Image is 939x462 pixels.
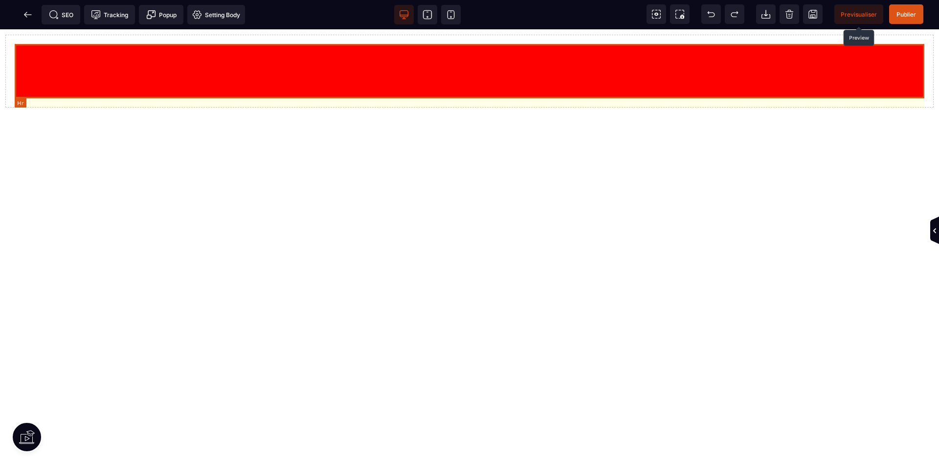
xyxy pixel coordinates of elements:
span: View components [647,4,666,24]
span: SEO [49,10,73,20]
span: Preview [834,4,883,24]
span: Popup [146,10,177,20]
span: Previsualiser [841,11,877,18]
span: Tracking [91,10,128,20]
span: Setting Body [192,10,240,20]
span: Screenshot [670,4,690,24]
span: Publier [896,11,916,18]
